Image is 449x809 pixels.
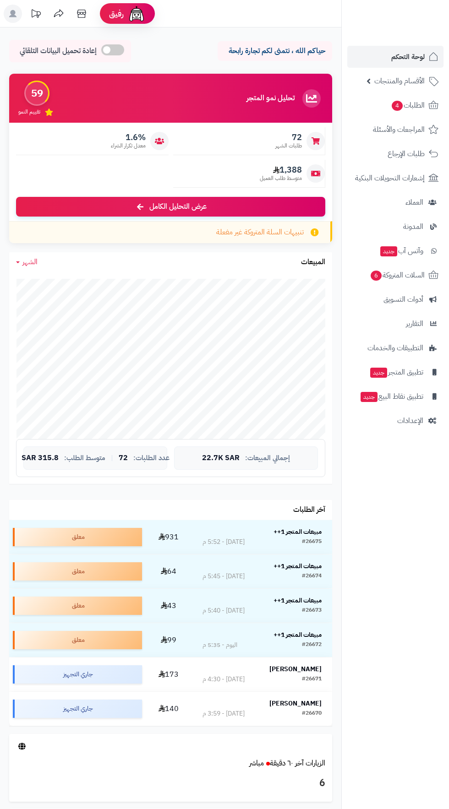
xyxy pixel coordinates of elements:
[355,172,425,185] span: إشعارات التحويلات البنكية
[203,641,237,650] div: اليوم - 5:35 م
[22,256,38,267] span: الشهر
[203,538,245,547] div: [DATE] - 5:52 م
[119,454,128,462] span: 72
[64,454,105,462] span: متوسط الطلب:
[388,147,425,160] span: طلبات الإرجاع
[347,337,444,359] a: التطبيقات والخدمات
[347,167,444,189] a: إشعارات التحويلات البنكية
[391,99,425,112] span: الطلبات
[347,94,444,116] a: الطلبات4
[347,264,444,286] a: السلات المتروكة6
[203,572,245,581] div: [DATE] - 5:45 م
[405,196,423,209] span: العملاء
[203,709,245,718] div: [DATE] - 3:59 م
[109,8,124,19] span: رفيق
[370,270,382,281] span: 6
[302,641,322,650] div: #26672
[367,342,423,354] span: التطبيقات والخدمات
[370,368,387,378] span: جديد
[16,197,325,217] a: عرض التحليل الكامل
[293,506,325,514] h3: آخر الطلبات
[216,227,304,238] span: تنبيهات السلة المتروكة غير مفعلة
[203,675,245,684] div: [DATE] - 4:30 م
[111,455,113,462] span: |
[373,123,425,136] span: المراجعات والأسئلة
[387,7,440,26] img: logo-2.png
[391,100,403,111] span: 4
[301,258,325,266] h3: المبيعات
[302,572,322,581] div: #26674
[111,142,146,150] span: معدل تكرار الشراء
[146,589,192,623] td: 43
[269,699,322,708] strong: [PERSON_NAME]
[275,142,302,150] span: طلبات الشهر
[347,240,444,262] a: وآتس آبجديد
[260,174,302,182] span: متوسط طلب العميل
[347,216,444,238] a: المدونة
[347,361,444,383] a: تطبيق المتجرجديد
[379,244,423,257] span: وآتس آب
[13,528,142,546] div: معلق
[18,108,40,116] span: تقييم النمو
[13,631,142,649] div: معلق
[302,709,322,718] div: #26670
[111,132,146,142] span: 1.6%
[275,132,302,142] span: 72
[13,700,142,718] div: جاري التجهيز
[16,776,325,791] h3: 6
[302,675,322,684] div: #26671
[149,201,207,212] span: عرض التحليل الكامل
[383,293,423,306] span: أدوات التسويق
[274,630,322,640] strong: مبيعات المتجر 1++
[370,269,425,282] span: السلات المتروكة
[249,758,264,769] small: مباشر
[146,520,192,554] td: 931
[360,390,423,403] span: تطبيق نقاط البيع
[347,191,444,213] a: العملاء
[146,692,192,726] td: 140
[302,538,322,547] div: #26675
[274,527,322,537] strong: مبيعات المتجر 1++
[224,46,325,56] p: حياكم الله ، نتمنى لكم تجارة رابحة
[146,554,192,588] td: 64
[13,562,142,581] div: معلق
[260,165,302,175] span: 1,388
[203,606,245,615] div: [DATE] - 5:40 م
[146,657,192,691] td: 173
[24,5,47,25] a: تحديثات المنصة
[391,50,425,63] span: لوحة التحكم
[274,561,322,571] strong: مبيعات المتجر 1++
[13,597,142,615] div: معلق
[347,313,444,335] a: التقارير
[245,454,290,462] span: إجمالي المبيعات:
[146,623,192,657] td: 99
[274,596,322,605] strong: مبيعات المتجر 1++
[374,75,425,87] span: الأقسام والمنتجات
[249,758,325,769] a: الزيارات آخر ٦٠ دقيقةمباشر
[16,257,38,267] a: الشهر
[369,366,423,379] span: تطبيق المتجر
[302,606,322,615] div: #26673
[20,46,97,56] span: إعادة تحميل البيانات التلقائي
[347,410,444,432] a: الإعدادات
[246,94,295,103] h3: تحليل نمو المتجر
[133,454,170,462] span: عدد الطلبات:
[380,246,397,256] span: جديد
[347,288,444,310] a: أدوات التسويق
[347,46,444,68] a: لوحة التحكم
[127,5,146,23] img: ai-face.png
[403,220,423,233] span: المدونة
[347,385,444,407] a: تطبيق نقاط البيعجديد
[406,317,423,330] span: التقارير
[13,665,142,684] div: جاري التجهيز
[397,414,423,427] span: الإعدادات
[347,143,444,165] a: طلبات الإرجاع
[347,119,444,141] a: المراجعات والأسئلة
[361,392,378,402] span: جديد
[269,664,322,674] strong: [PERSON_NAME]
[202,454,240,462] span: 22.7K SAR
[22,454,59,462] span: 315.8 SAR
